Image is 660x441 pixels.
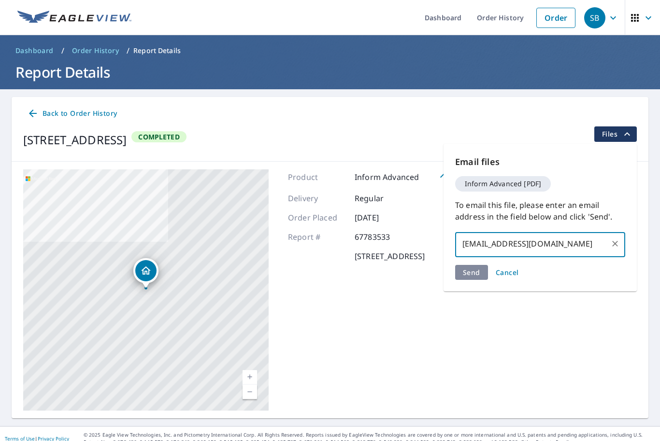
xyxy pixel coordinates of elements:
p: [STREET_ADDRESS] [355,250,425,262]
p: Order Placed [288,212,346,223]
div: [STREET_ADDRESS] [23,131,127,149]
li: / [61,45,64,56]
a: Current Level 17, Zoom In [243,370,257,385]
p: Regular [355,193,413,204]
a: Current Level 17, Zoom Out [243,385,257,399]
p: Delivery [288,193,346,204]
p: To email this file, please enter an email address in the field below and click 'Send'. [455,199,625,222]
span: Files [602,128,633,140]
span: Completed [132,132,185,141]
span: Cancel [496,268,519,277]
p: 67783533 [355,231,413,243]
a: Order History [68,43,123,58]
p: Report Details [133,46,181,55]
h1: Report Details [12,62,648,82]
button: filesDropdownBtn-67783533 [594,126,637,142]
a: Dashboard [12,43,57,58]
p: [DATE] [355,212,413,223]
button: Clear [608,237,622,250]
img: EV Logo [17,11,131,25]
div: Dropped pin, building 1, Residential property, 6920 Country Lakes Cir Sarasota, FL 34243 [133,258,158,288]
button: Cancel [492,265,523,280]
span: Upgrade [436,171,485,183]
p: Report # [288,231,346,243]
a: Back to Order History [23,105,121,123]
input: Enter multiple email addresses [459,234,606,253]
li: / [127,45,129,56]
a: Order [536,8,575,28]
span: Dashboard [15,46,54,55]
span: Order History [72,46,119,55]
a: Upgrade [430,169,491,185]
nav: breadcrumb [12,43,648,58]
span: Inform Advanced [PDF] [459,180,547,187]
div: SB [584,7,605,28]
p: Inform Advanced [355,171,419,183]
span: Back to Order History [27,108,117,120]
p: Email files [455,155,625,168]
p: Product [288,171,346,183]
